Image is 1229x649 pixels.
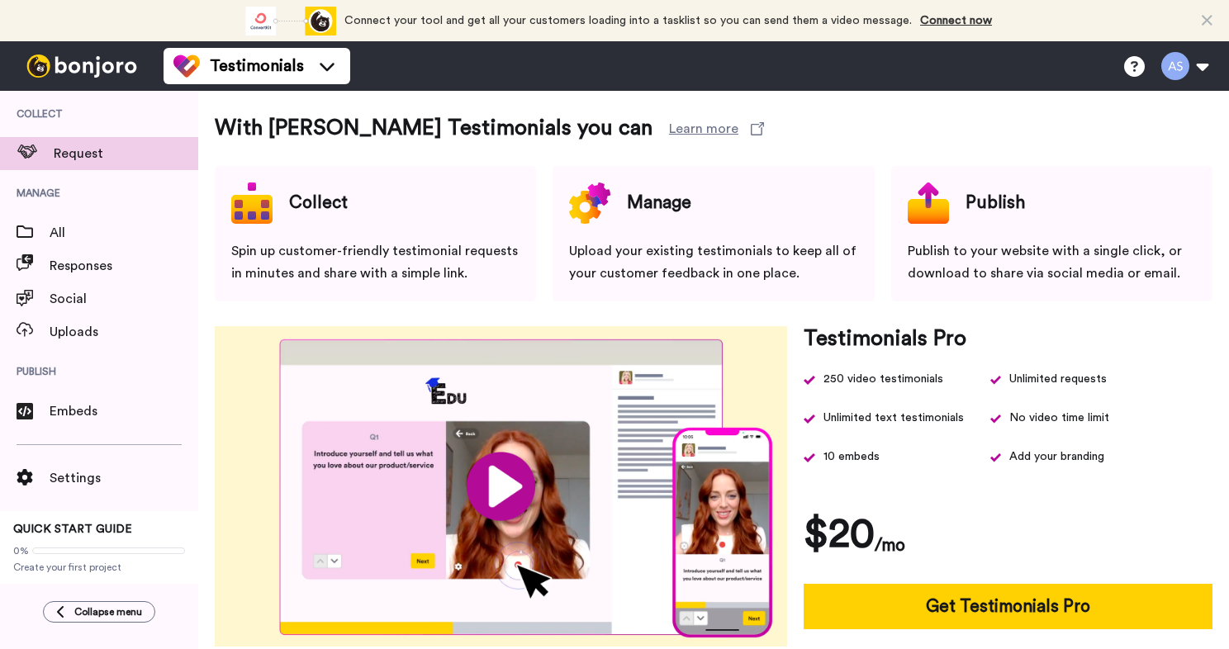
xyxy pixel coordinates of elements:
[50,322,198,342] span: Uploads
[173,53,200,79] img: tm-color.svg
[13,544,29,557] span: 0%
[669,119,738,139] div: Learn more
[50,256,198,276] span: Responses
[344,15,912,26] span: Connect your tool and get all your customers loading into a tasklist so you can send them a video...
[210,54,304,78] span: Testimonials
[43,601,155,623] button: Collapse menu
[50,468,198,488] span: Settings
[966,182,1025,224] div: Publish
[13,523,132,535] span: QUICK START GUIDE
[1009,446,1104,468] span: Add your branding
[823,407,964,429] span: Unlimited text testimonials
[1009,368,1107,391] div: Unlimited requests
[823,446,880,468] span: 10 embeds
[245,7,336,36] div: animation
[20,54,144,78] img: bj-logo-header-white.svg
[50,289,198,309] span: Social
[54,144,198,163] span: Request
[231,240,520,285] div: Spin up customer-friendly testimonial requests in minutes and share with a simple link.
[920,15,992,26] a: Connect now
[926,593,1090,620] div: Get Testimonials Pro
[569,240,857,285] div: Upload your existing testimonials to keep all of your customer feedback in one place.
[1009,407,1109,429] span: No video time limit
[289,182,348,224] div: Collect
[804,326,966,352] h3: Testimonials Pro
[215,116,652,141] h3: With [PERSON_NAME] Testimonials you can
[50,223,198,243] span: All
[627,182,691,224] div: Manage
[74,605,142,618] span: Collapse menu
[50,401,198,421] span: Embeds
[13,561,185,574] span: Create your first project
[804,509,875,559] h1: $20
[875,532,905,559] h4: /mo
[908,240,1196,285] div: Publish to your website with a single click, or download to share via social media or email.
[823,368,943,391] div: 250 video testimonials
[669,119,764,139] a: Learn more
